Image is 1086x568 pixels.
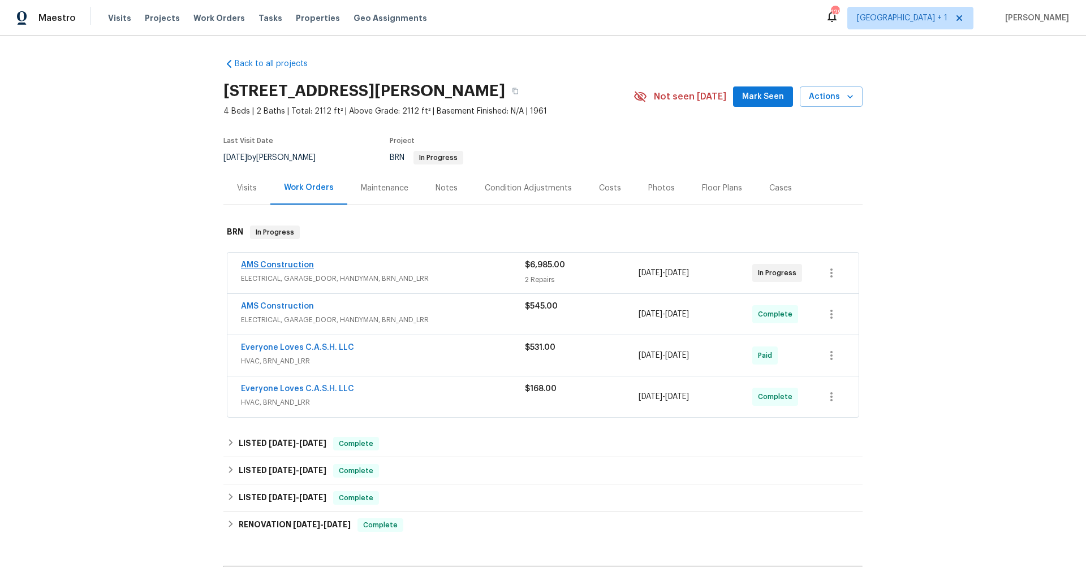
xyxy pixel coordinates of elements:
[639,391,689,402] span: -
[223,137,273,144] span: Last Visit Date
[334,492,378,504] span: Complete
[599,183,621,194] div: Costs
[239,518,351,532] h6: RENOVATION
[525,344,555,352] span: $531.00
[269,493,296,501] span: [DATE]
[665,393,689,401] span: [DATE]
[702,183,742,194] div: Floor Plans
[223,151,329,164] div: by [PERSON_NAME]
[665,310,689,318] span: [DATE]
[639,352,662,359] span: [DATE]
[639,350,689,361] span: -
[665,352,689,359] span: [DATE]
[299,493,326,501] span: [DATE]
[831,7,839,18] div: 129
[334,438,378,449] span: Complete
[665,269,689,277] span: [DATE]
[485,183,572,194] div: Condition Adjustments
[361,183,408,194] div: Maintenance
[223,214,863,250] div: BRN In Progress
[639,310,662,318] span: [DATE]
[269,493,326,501] span: -
[239,437,326,450] h6: LISTED
[758,309,797,320] span: Complete
[648,183,675,194] div: Photos
[436,183,458,194] div: Notes
[241,273,525,284] span: ELECTRICAL, GARAGE_DOOR, HANDYMAN, BRN_AND_LRR
[354,12,427,24] span: Geo Assignments
[223,484,863,511] div: LISTED [DATE]-[DATE]Complete
[758,391,797,402] span: Complete
[38,12,76,24] span: Maestro
[505,81,525,101] button: Copy Address
[284,182,334,193] div: Work Orders
[293,521,320,528] span: [DATE]
[390,154,463,162] span: BRN
[639,269,662,277] span: [DATE]
[733,86,793,107] button: Mark Seen
[525,261,565,269] span: $6,985.00
[299,439,326,447] span: [DATE]
[800,86,863,107] button: Actions
[237,183,257,194] div: Visits
[639,267,689,279] span: -
[269,466,326,474] span: -
[809,90,854,104] span: Actions
[258,14,282,22] span: Tasks
[525,274,639,285] div: 2 Repairs
[654,91,726,102] span: Not seen [DATE]
[296,12,340,24] span: Properties
[145,12,180,24] span: Projects
[525,385,557,393] span: $168.00
[415,154,462,161] span: In Progress
[241,314,525,326] span: ELECTRICAL, GARAGE_DOOR, HANDYMAN, BRN_AND_LRR
[223,106,633,117] span: 4 Beds | 2 Baths | Total: 2112 ft² | Above Grade: 2112 ft² | Basement Finished: N/A | 1961
[769,183,792,194] div: Cases
[525,302,558,310] span: $545.00
[334,465,378,476] span: Complete
[639,393,662,401] span: [DATE]
[1001,12,1069,24] span: [PERSON_NAME]
[241,261,314,269] a: AMS Construction
[227,226,243,239] h6: BRN
[108,12,131,24] span: Visits
[193,12,245,24] span: Work Orders
[324,521,351,528] span: [DATE]
[239,464,326,478] h6: LISTED
[241,385,354,393] a: Everyone Loves C.A.S.H. LLC
[223,85,505,97] h2: [STREET_ADDRESS][PERSON_NAME]
[269,439,326,447] span: -
[758,267,801,279] span: In Progress
[251,227,299,238] span: In Progress
[223,58,332,70] a: Back to all projects
[758,350,777,361] span: Paid
[223,511,863,539] div: RENOVATION [DATE]-[DATE]Complete
[269,466,296,474] span: [DATE]
[639,309,689,320] span: -
[390,137,415,144] span: Project
[857,12,947,24] span: [GEOGRAPHIC_DATA] + 1
[223,457,863,484] div: LISTED [DATE]-[DATE]Complete
[293,521,351,528] span: -
[269,439,296,447] span: [DATE]
[241,397,525,408] span: HVAC, BRN_AND_LRR
[359,519,402,531] span: Complete
[299,466,326,474] span: [DATE]
[241,355,525,367] span: HVAC, BRN_AND_LRR
[742,90,784,104] span: Mark Seen
[223,430,863,457] div: LISTED [DATE]-[DATE]Complete
[239,491,326,505] h6: LISTED
[223,154,247,162] span: [DATE]
[241,302,314,310] a: AMS Construction
[241,344,354,352] a: Everyone Loves C.A.S.H. LLC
